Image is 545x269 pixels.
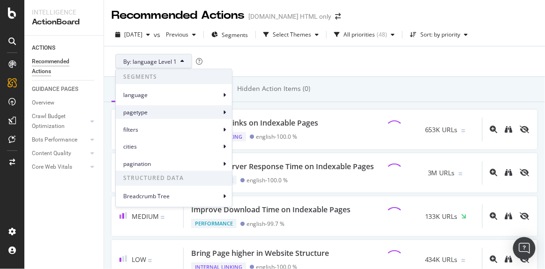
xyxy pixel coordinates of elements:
[222,31,248,39] span: Segments
[459,172,463,175] img: Equal
[505,125,513,134] a: binoculars
[116,171,232,186] span: STRUCTURED DATA
[490,255,498,263] div: magnifying-glass-plus
[32,43,55,53] div: ACTIONS
[161,216,164,219] img: Equal
[32,135,88,145] a: Bots Performance
[32,135,77,145] div: Bots Performance
[32,84,97,94] a: GUIDANCE PAGES
[191,204,351,215] div: Improve Download Time on Indexable Pages
[123,192,221,201] span: Breadcrumb Tree
[191,118,318,128] div: Increase Inlinks on Indexable Pages
[462,129,465,132] img: Equal
[132,212,159,221] span: Medium
[132,255,146,264] span: Low
[505,168,513,177] a: binoculars
[32,98,54,108] div: Overview
[248,12,331,21] div: [DOMAIN_NAME] HTML only
[520,169,530,176] div: eye-slash
[273,32,311,37] div: Select Themes
[32,57,97,76] a: Recommended Actions
[490,212,498,220] div: magnifying-glass-plus
[123,160,221,168] span: pagination
[123,142,221,151] span: cities
[32,162,72,172] div: Core Web Vitals
[123,125,221,134] span: filters
[112,27,154,42] button: [DATE]
[330,27,398,42] button: All priorities(48)
[490,126,498,133] div: magnifying-glass-plus
[490,169,498,176] div: magnifying-glass-plus
[335,13,341,20] div: arrow-right-arrow-left
[123,58,177,66] span: By: language Level 1
[246,177,288,184] div: english - 100.0 %
[32,57,88,76] div: Recommended Actions
[123,108,221,116] span: pagetype
[425,125,458,134] span: 653K URLs
[260,27,322,42] button: Select Themes
[32,84,78,94] div: GUIDANCE PAGES
[425,255,458,264] span: 434K URLs
[505,126,513,133] div: binoculars
[162,30,188,38] span: Previous
[520,126,530,133] div: eye-slash
[32,43,97,53] a: ACTIONS
[32,7,96,17] div: Intelligence
[513,237,536,260] div: Open Intercom Messenger
[32,149,88,158] a: Content Quality
[246,220,284,227] div: english - 99.7 %
[256,133,297,140] div: english - 100.0 %
[343,32,375,37] div: All priorities
[32,162,88,172] a: Core Web Vitals
[32,149,71,158] div: Content Quality
[505,212,513,221] a: binoculars
[505,255,513,264] a: binoculars
[505,169,513,176] div: binoculars
[32,98,97,108] a: Overview
[505,212,513,220] div: binoculars
[505,255,513,263] div: binoculars
[162,27,200,42] button: Previous
[191,161,374,172] div: Improve Server Response Time on Indexable Pages
[115,54,192,69] button: By: language Level 1
[112,7,245,23] div: Recommended Actions
[32,17,96,28] div: ActionBoard
[191,219,237,228] div: Performance
[148,259,152,262] img: Equal
[377,32,387,37] div: ( 48 )
[428,168,455,178] span: 3M URLs
[520,212,530,220] div: eye-slash
[32,112,88,131] a: Crawl Budget Optimization
[462,259,465,262] img: Equal
[32,112,81,131] div: Crawl Budget Optimization
[420,32,460,37] div: Sort: by priority
[116,69,232,84] span: SEGMENTS
[425,212,458,221] span: 133K URLs
[191,248,329,259] div: Bring Page higher in Website Structure
[237,84,310,93] div: Hidden Action Items (0)
[124,30,142,38] span: 2025 Aug. 14th
[208,27,252,42] button: Segments
[123,90,221,99] span: language
[154,30,162,39] span: vs
[406,27,471,42] button: Sort: by priority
